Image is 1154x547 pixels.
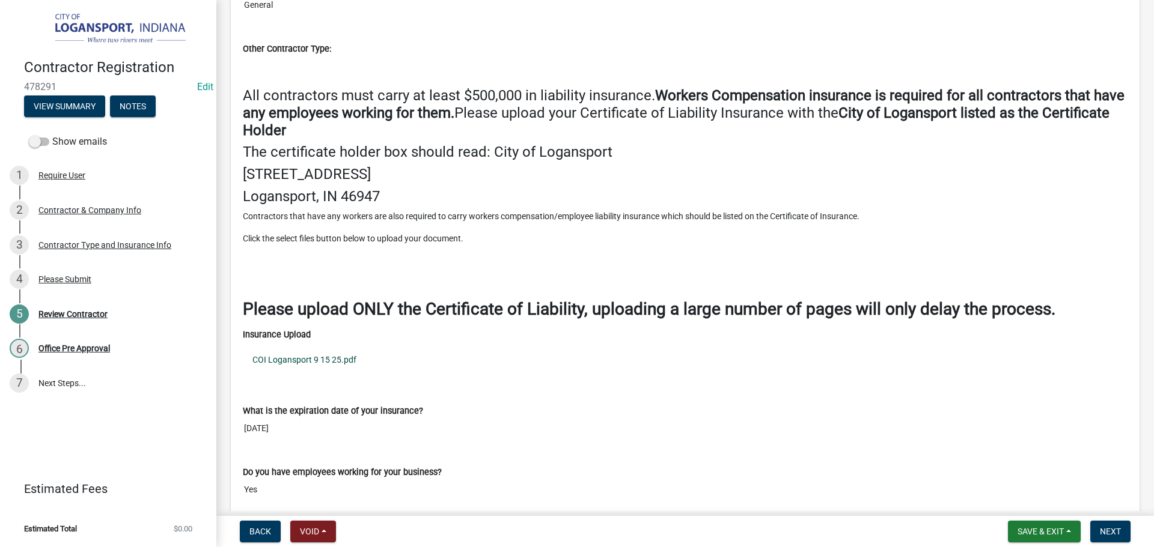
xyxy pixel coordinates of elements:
div: Contractor Type and Insurance Info [38,241,171,249]
strong: Workers Compensation insurance is required for all contractors that have any employees working fo... [243,87,1125,121]
span: 478291 [24,81,192,92]
span: Void [300,527,319,536]
span: $0.00 [174,525,192,533]
label: Other Contractor Type: [243,45,331,53]
h4: Logansport, IN 46947 [243,188,1128,205]
div: 3 [10,235,29,255]
div: 2 [10,201,29,220]
div: Contractor & Company Info [38,206,141,214]
wm-modal-confirm: Edit Application Number [197,81,213,92]
h4: The certificate holder box should read: City of Logansport [243,144,1128,161]
strong: City of Logansport listed as the Certificate Holder [243,104,1110,139]
strong: Please upload ONLY the Certificate of Liability, uploading a large number of pages will only dela... [243,299,1055,319]
div: 4 [10,270,29,289]
div: Please Submit [38,275,91,283]
button: View Summary [24,95,105,117]
div: 7 [10,373,29,393]
h4: Contractor Registration [24,59,207,76]
div: Require User [38,171,85,180]
div: Office Pre Approval [38,344,110,352]
div: Review Contractor [38,310,108,318]
a: Edit [197,81,213,92]
wm-modal-confirm: Notes [110,102,156,112]
p: Contractors that have any workers are also required to carry workers compensation/employee liabil... [243,210,1128,223]
label: What is the expiration date of your insurance? [243,407,423,416]
img: City of Logansport, Indiana [24,13,197,46]
a: Estimated Fees [10,477,197,501]
button: Save & Exit [1008,521,1081,542]
wm-modal-confirm: Summary [24,102,105,112]
div: 1 [10,166,29,185]
button: Back [240,521,281,542]
button: Next [1090,521,1131,542]
button: Notes [110,95,156,117]
span: Estimated Total [24,525,77,533]
span: Next [1100,527,1121,536]
a: COI Logansport 9 15 25.pdf [243,346,1128,373]
label: Do you have employees working for your business? [243,468,442,477]
h4: [STREET_ADDRESS] [243,166,1128,183]
label: Insurance Upload [243,331,311,339]
div: 5 [10,304,29,324]
p: Click the select files button below to upload your document. [243,232,1128,245]
span: Back [249,527,271,536]
div: 6 [10,339,29,358]
h4: All contractors must carry at least $500,000 in liability insurance. Please upload your Certifica... [243,87,1128,139]
button: Void [290,521,336,542]
label: Show emails [29,134,107,149]
span: Save & Exit [1018,527,1064,536]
